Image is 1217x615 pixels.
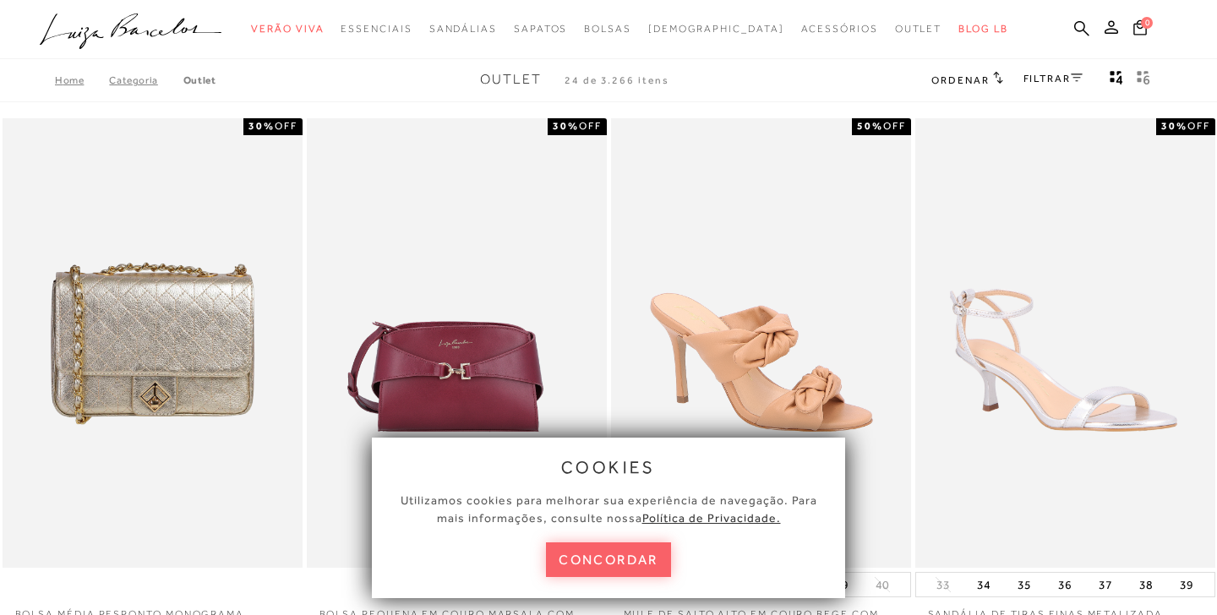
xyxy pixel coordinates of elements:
[55,74,109,86] a: Home
[565,74,669,86] span: 24 de 3.266 itens
[584,14,631,45] a: noSubCategoriesText
[553,120,579,132] strong: 30%
[1134,573,1158,596] button: 38
[341,14,412,45] a: noSubCategoriesText
[109,74,183,86] a: Categoria
[561,458,656,476] span: cookies
[248,120,275,132] strong: 30%
[584,23,631,35] span: Bolsas
[251,23,324,35] span: Verão Viva
[251,14,324,45] a: noSubCategoriesText
[429,14,497,45] a: noSubCategoriesText
[870,577,894,593] button: 40
[857,120,883,132] strong: 50%
[883,120,906,132] span: OFF
[648,23,784,35] span: [DEMOGRAPHIC_DATA]
[1175,573,1198,596] button: 39
[308,121,605,566] img: BOLSA PEQUENA EM COURO MARSALA COM FERRAGEM EM GANCHO
[579,120,602,132] span: OFF
[546,542,671,577] button: concordar
[1053,573,1077,596] button: 36
[308,121,605,566] a: BOLSA PEQUENA EM COURO MARSALA COM FERRAGEM EM GANCHO BOLSA PEQUENA EM COURO MARSALA COM FERRAGEM...
[1023,73,1083,84] a: FILTRAR
[917,121,1214,566] a: SANDÁLIA DE TIRAS FINAS METALIZADA PRATA DE SALTO MÉDIO SANDÁLIA DE TIRAS FINAS METALIZADA PRATA ...
[275,120,297,132] span: OFF
[972,573,996,596] button: 34
[1094,573,1117,596] button: 37
[917,121,1214,566] img: SANDÁLIA DE TIRAS FINAS METALIZADA PRATA DE SALTO MÉDIO
[4,121,301,566] a: Bolsa média pesponto monograma dourado Bolsa média pesponto monograma dourado
[931,577,955,593] button: 33
[1141,17,1153,29] span: 0
[895,23,942,35] span: Outlet
[1012,573,1036,596] button: 35
[514,23,567,35] span: Sapatos
[1105,69,1128,91] button: Mostrar 4 produtos por linha
[958,14,1007,45] a: BLOG LB
[895,14,942,45] a: noSubCategoriesText
[613,121,909,566] img: MULE DE SALTO ALTO EM COURO BEGE COM LAÇOS
[514,14,567,45] a: noSubCategoriesText
[801,14,878,45] a: noSubCategoriesText
[801,23,878,35] span: Acessórios
[1132,69,1155,91] button: gridText6Desc
[1187,120,1210,132] span: OFF
[613,121,909,566] a: MULE DE SALTO ALTO EM COURO BEGE COM LAÇOS MULE DE SALTO ALTO EM COURO BEGE COM LAÇOS
[401,493,817,525] span: Utilizamos cookies para melhorar sua experiência de navegação. Para mais informações, consulte nossa
[480,72,542,87] span: Outlet
[1161,120,1187,132] strong: 30%
[642,511,781,525] a: Política de Privacidade.
[341,23,412,35] span: Essenciais
[1128,19,1152,41] button: 0
[183,74,216,86] a: Outlet
[4,121,301,566] img: Bolsa média pesponto monograma dourado
[648,14,784,45] a: noSubCategoriesText
[429,23,497,35] span: Sandálias
[958,23,1007,35] span: BLOG LB
[931,74,989,86] span: Ordenar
